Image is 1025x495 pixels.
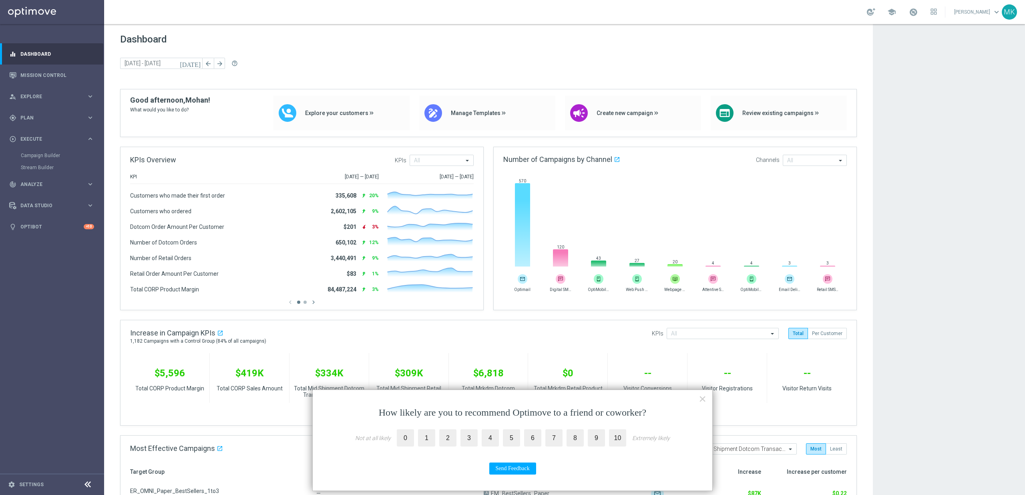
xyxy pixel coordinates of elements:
[9,216,94,237] div: Optibot
[460,429,478,447] label: 3
[20,182,86,187] span: Analyze
[887,8,896,16] span: school
[992,8,1001,16] span: keyboard_arrow_down
[9,51,16,58] i: equalizer
[9,224,94,230] button: lightbulb Optibot +10
[21,164,83,171] a: Stream Builder
[9,65,94,86] div: Mission Control
[9,202,86,209] div: Data Studio
[20,203,86,208] span: Data Studio
[9,115,94,121] button: gps_fixed Plan keyboard_arrow_right
[9,181,16,188] i: track_changes
[20,115,86,120] span: Plan
[86,135,94,143] i: keyboard_arrow_right
[482,429,499,447] label: 4
[9,114,16,121] i: gps_fixed
[397,429,414,447] label: 0
[329,406,696,420] p: How likely are you to recommend Optimove to a friend or coworker?
[20,65,94,86] a: Mission Control
[20,137,86,141] span: Execute
[9,181,94,188] button: track_changes Analyze keyboard_arrow_right
[9,136,94,142] button: play_circle_outline Execute keyboard_arrow_right
[20,43,94,65] a: Dashboard
[9,135,16,143] i: play_circle_outline
[9,93,16,100] i: person_search
[9,72,94,79] button: Mission Control
[699,392,706,405] button: Close
[9,223,16,230] i: lightbulb
[21,162,103,174] div: Stream Builder
[86,114,94,121] i: keyboard_arrow_right
[567,429,584,447] label: 8
[20,216,84,237] a: Optibot
[19,482,44,487] a: Settings
[86,180,94,188] i: keyboard_arrow_right
[86,93,94,100] i: keyboard_arrow_right
[9,93,94,100] button: person_search Explore keyboard_arrow_right
[86,202,94,209] i: keyboard_arrow_right
[8,481,15,488] i: settings
[588,429,605,447] label: 9
[20,94,86,99] span: Explore
[418,429,435,447] label: 1
[609,429,626,447] label: 10
[9,135,86,143] div: Execute
[489,463,536,475] button: Send Feedback
[503,429,520,447] label: 5
[632,435,670,441] div: Extremely likely
[84,224,94,229] div: +10
[21,150,103,162] div: Campaign Builder
[21,152,83,159] a: Campaign Builder
[545,429,563,447] label: 7
[9,43,94,65] div: Dashboard
[9,51,94,57] button: equalizer Dashboard
[9,202,94,209] button: Data Studio keyboard_arrow_right
[9,181,86,188] div: Analyze
[9,93,86,100] div: Explore
[439,429,456,447] label: 2
[953,6,1002,18] a: [PERSON_NAME]keyboard_arrow_down
[9,114,86,121] div: Plan
[524,429,541,447] label: 6
[1002,4,1017,20] div: MK
[355,435,391,441] div: Not at all likely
